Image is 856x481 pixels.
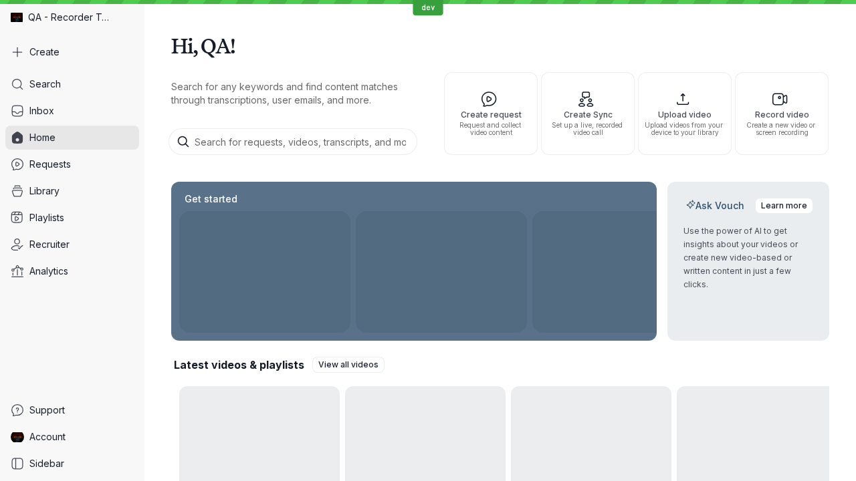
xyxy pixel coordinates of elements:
[29,104,54,118] span: Inbox
[5,206,139,230] a: Playlists
[318,358,379,371] span: View all videos
[11,430,24,444] img: QA Dev Recorder avatar
[29,131,56,144] span: Home
[547,122,629,136] span: Set up a live, recorded video call
[5,72,139,96] a: Search
[174,357,304,372] h2: Latest videos & playlists
[444,72,538,155] button: Create requestRequest and collect video content
[5,40,139,64] button: Create
[29,45,60,59] span: Create
[29,77,61,91] span: Search
[5,179,139,203] a: Library
[450,122,532,136] span: Request and collect video content
[683,199,747,212] h2: Ask Vouch
[644,122,726,136] span: Upload videos from your device to your library
[644,110,726,119] span: Upload video
[5,398,139,422] a: Support
[735,72,829,155] button: Record videoCreate a new video or screen recording
[638,72,732,155] button: Upload videoUpload videos from your device to your library
[169,128,417,155] input: Search for requests, videos, transcripts, and more...
[29,238,70,251] span: Recruiter
[182,192,240,206] h2: Get started
[741,122,823,136] span: Create a new video or screen recording
[5,5,139,29] div: QA - Recorder Testing
[450,110,532,119] span: Create request
[5,425,139,449] a: QA Dev Recorder avatarAccount
[29,265,68,278] span: Analytics
[29,211,64,224] span: Playlists
[29,184,60,198] span: Library
[29,158,71,171] span: Requests
[312,357,385,373] a: View all videos
[5,232,139,257] a: Recruiter
[683,224,813,291] p: Use the power of AI to get insights about your videos or create new video-based or written conten...
[11,11,23,23] img: QA - Recorder Testing avatar
[5,99,139,123] a: Inbox
[29,457,64,470] span: Sidebar
[171,27,829,64] h1: Hi, QA!
[5,152,139,176] a: Requests
[741,110,823,119] span: Record video
[541,72,635,155] button: Create SyncSet up a live, recorded video call
[5,259,139,283] a: Analytics
[5,126,139,150] a: Home
[755,198,813,214] a: Learn more
[171,80,420,107] p: Search for any keywords and find content matches through transcriptions, user emails, and more.
[5,452,139,476] a: Sidebar
[547,110,629,119] span: Create Sync
[29,404,65,417] span: Support
[761,199,807,212] span: Learn more
[28,11,114,24] span: QA - Recorder Testing
[29,430,66,444] span: Account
